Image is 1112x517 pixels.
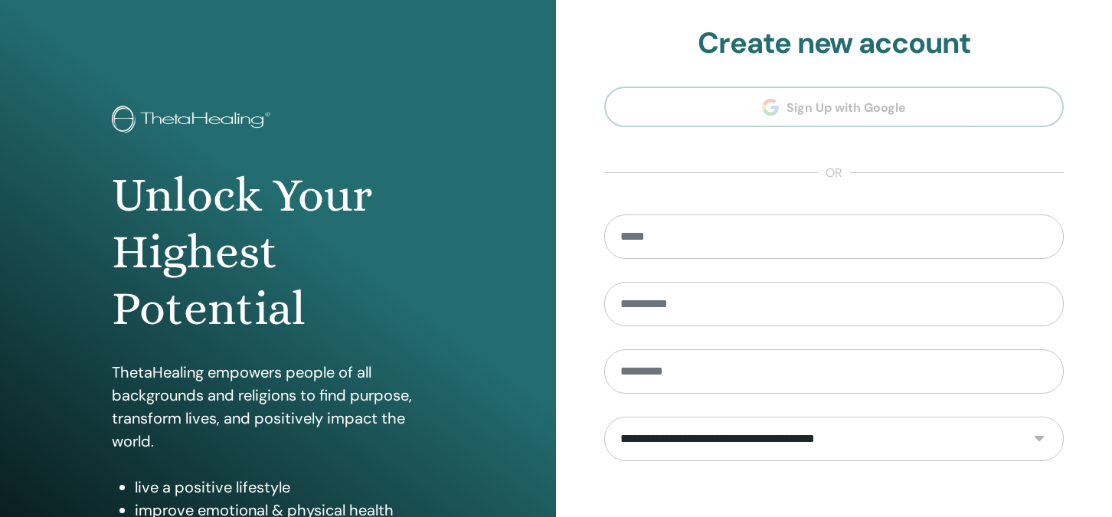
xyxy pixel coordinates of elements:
h2: Create new account [604,26,1064,61]
span: or [818,164,850,182]
p: ThetaHealing empowers people of all backgrounds and religions to find purpose, transform lives, a... [112,361,444,453]
li: live a positive lifestyle [135,476,444,499]
h1: Unlock Your Highest Potential [112,167,444,338]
